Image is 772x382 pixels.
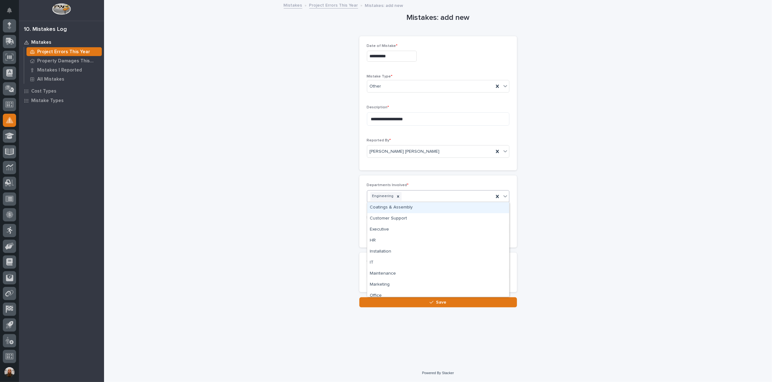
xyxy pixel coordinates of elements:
div: Customer Support [367,213,509,224]
div: Installation [367,246,509,257]
p: Property Damages This Year [37,58,99,64]
span: [PERSON_NAME] [PERSON_NAME] [370,148,440,155]
h1: Mistakes: add new [359,13,517,22]
p: Mistakes: add new [365,2,403,9]
span: Reported By [367,139,391,142]
a: Project Errors This Year [309,1,358,9]
div: IT [367,257,509,268]
a: Project Errors This Year [24,47,104,56]
span: Description [367,105,389,109]
div: 10. Mistakes Log [24,26,67,33]
img: Workspace Logo [52,3,71,15]
p: Mistake Types [31,98,64,104]
button: Save [359,297,517,307]
p: Mistakes [31,40,51,45]
div: Notifications [8,8,16,18]
div: HR [367,235,509,246]
p: Project Errors This Year [37,49,90,55]
span: Mistake Type [367,75,393,78]
span: Departments Involved [367,183,409,187]
div: Marketing [367,279,509,290]
button: Notifications [3,4,16,17]
a: Mistakes [284,1,302,9]
a: Mistakes I Reported [24,66,104,74]
span: Save [436,299,446,305]
div: Executive [367,224,509,235]
a: Mistakes [19,37,104,47]
span: Other [370,83,381,90]
a: Property Damages This Year [24,56,104,65]
span: Date of Mistake [367,44,398,48]
div: Maintenance [367,268,509,279]
button: users-avatar [3,366,16,379]
div: Engineering [370,192,395,201]
a: Powered By Stacker [422,371,454,375]
a: Mistake Types [19,96,104,105]
a: Cost Types [19,86,104,96]
a: All Mistakes [24,75,104,83]
p: Cost Types [31,88,56,94]
p: All Mistakes [37,77,64,82]
div: Office [367,290,509,301]
div: Coatings & Assembly [367,202,509,213]
p: Mistakes I Reported [37,67,82,73]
